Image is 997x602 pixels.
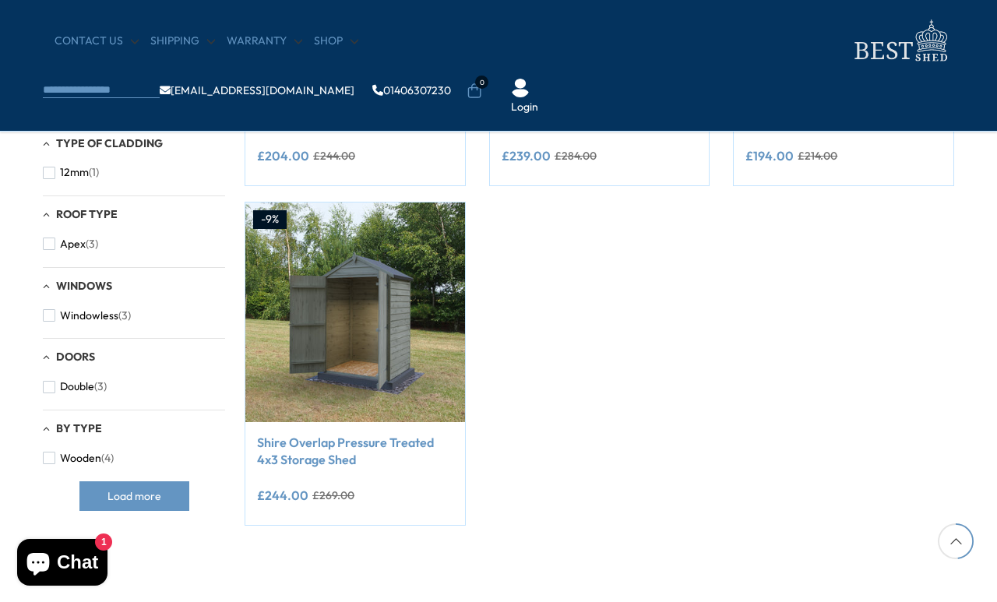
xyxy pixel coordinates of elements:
[160,85,354,96] a: [EMAIL_ADDRESS][DOMAIN_NAME]
[107,491,161,502] span: Load more
[313,150,355,161] del: £244.00
[511,79,530,97] img: User Icon
[118,309,131,322] span: (3)
[257,434,453,469] a: Shire Overlap Pressure Treated 4x3 Storage Shed
[56,279,112,293] span: Windows
[55,33,139,49] a: CONTACT US
[56,207,118,221] span: Roof Type
[43,447,114,470] button: Wooden
[43,305,131,327] button: Windowless
[101,452,114,465] span: (4)
[475,76,488,89] span: 0
[372,85,451,96] a: 01406307230
[86,238,98,251] span: (3)
[56,350,95,364] span: Doors
[60,238,86,251] span: Apex
[60,452,101,465] span: Wooden
[467,83,482,99] a: 0
[43,161,99,184] button: 12mm
[253,210,287,229] div: -9%
[502,150,551,162] ins: £239.00
[845,16,954,66] img: logo
[60,309,118,322] span: Windowless
[56,136,163,150] span: Type of Cladding
[150,33,215,49] a: Shipping
[43,233,98,255] button: Apex
[314,33,358,49] a: Shop
[60,166,89,179] span: 12mm
[745,150,794,162] ins: £194.00
[227,33,302,49] a: Warranty
[798,150,837,161] del: £214.00
[555,150,597,161] del: £284.00
[56,421,102,435] span: By Type
[89,166,99,179] span: (1)
[257,150,309,162] ins: £204.00
[511,100,538,115] a: Login
[43,375,107,398] button: Double
[12,539,112,590] inbox-online-store-chat: Shopify online store chat
[79,481,189,511] button: Load more
[312,490,354,501] del: £269.00
[94,380,107,393] span: (3)
[60,380,94,393] span: Double
[257,489,308,502] ins: £244.00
